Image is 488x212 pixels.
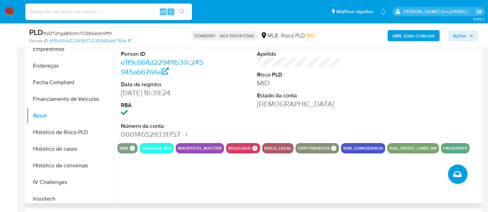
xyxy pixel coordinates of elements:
[281,32,316,39] span: Risco PLD:
[27,174,114,191] button: IV Challenges
[264,147,291,150] button: risco_legal
[121,130,205,139] dd: 000146529331757
[343,147,383,150] button: sem_coincidencia
[257,71,341,79] dt: Risco PLD
[121,50,205,58] dt: Person ID
[121,88,205,98] dd: [DATE] 16:39:24
[257,92,341,99] dt: Estado da conta
[475,8,483,15] a: Sair
[228,147,251,150] button: regulado
[260,32,278,39] div: MLB
[50,38,131,44] a: e1f9c664d22941fb37c245945ab6766e
[257,99,341,109] dd: [DEMOGRAPHIC_DATA]
[336,8,373,15] span: Atalhos rápidos
[388,30,440,41] button: AML Data Collector
[27,141,114,157] button: Histórico de casos
[306,32,316,39] span: MID
[27,157,114,174] button: Histórico de conversas
[257,78,341,88] dd: MID
[298,147,330,150] button: criptomoedas
[25,7,192,16] input: Pesquise usuários ou casos...
[191,31,258,41] p: STANDBY - ROI PROPOSAL
[142,147,172,150] button: maquina_pos
[389,147,437,150] button: has_credit_card_mp
[257,50,341,58] dt: Apelido
[43,30,112,37] span: # oDT2hga85oHvTCGEea1AmPth
[448,30,478,41] button: Ações
[27,41,114,58] button: Empréstimos
[403,8,473,15] p: renato.lopes@mercadopago.com.br
[121,57,203,77] a: e1f9c664d22941fb37c245945ab6766e
[121,81,205,88] dt: Data de registro
[119,147,128,150] button: smb
[27,107,114,124] button: Geral
[175,7,189,17] button: search-icon
[29,38,48,44] b: Person ID
[380,9,386,15] a: Notificações
[443,147,468,150] button: frequente
[27,58,114,74] button: Endereços
[27,91,114,107] button: Financiamento de Veículos
[453,30,466,41] span: Ações
[392,30,435,41] b: AML Data Collector
[27,74,114,91] button: Fecha Compliant
[29,27,43,38] b: PLD
[121,101,205,109] dt: RBA
[160,8,166,15] span: Alt
[178,147,222,150] button: insurtech_inactive
[473,16,485,22] span: 3.155.0
[27,124,114,141] button: Histórico de Risco PLD
[121,122,205,130] dt: Número da conta
[170,8,172,15] span: s
[27,191,114,207] button: Insurtech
